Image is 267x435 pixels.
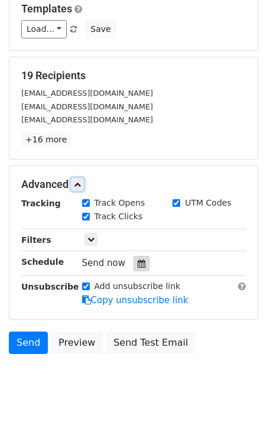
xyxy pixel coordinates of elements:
strong: Unsubscribe [21,282,79,291]
a: Send [9,332,48,354]
span: Send now [82,258,126,268]
small: [EMAIL_ADDRESS][DOMAIN_NAME] [21,89,153,98]
label: Track Opens [95,197,145,209]
button: Save [85,20,116,38]
small: [EMAIL_ADDRESS][DOMAIN_NAME] [21,115,153,124]
label: UTM Codes [185,197,231,209]
strong: Schedule [21,257,64,267]
label: Add unsubscribe link [95,280,181,293]
h5: 19 Recipients [21,69,246,82]
iframe: Chat Widget [208,378,267,435]
a: Preview [51,332,103,354]
strong: Tracking [21,199,61,208]
small: [EMAIL_ADDRESS][DOMAIN_NAME] [21,102,153,111]
a: Templates [21,2,72,15]
a: +16 more [21,132,71,147]
a: Load... [21,20,67,38]
h5: Advanced [21,178,246,191]
strong: Filters [21,235,51,245]
label: Track Clicks [95,210,143,223]
a: Send Test Email [106,332,196,354]
a: Copy unsubscribe link [82,295,188,306]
